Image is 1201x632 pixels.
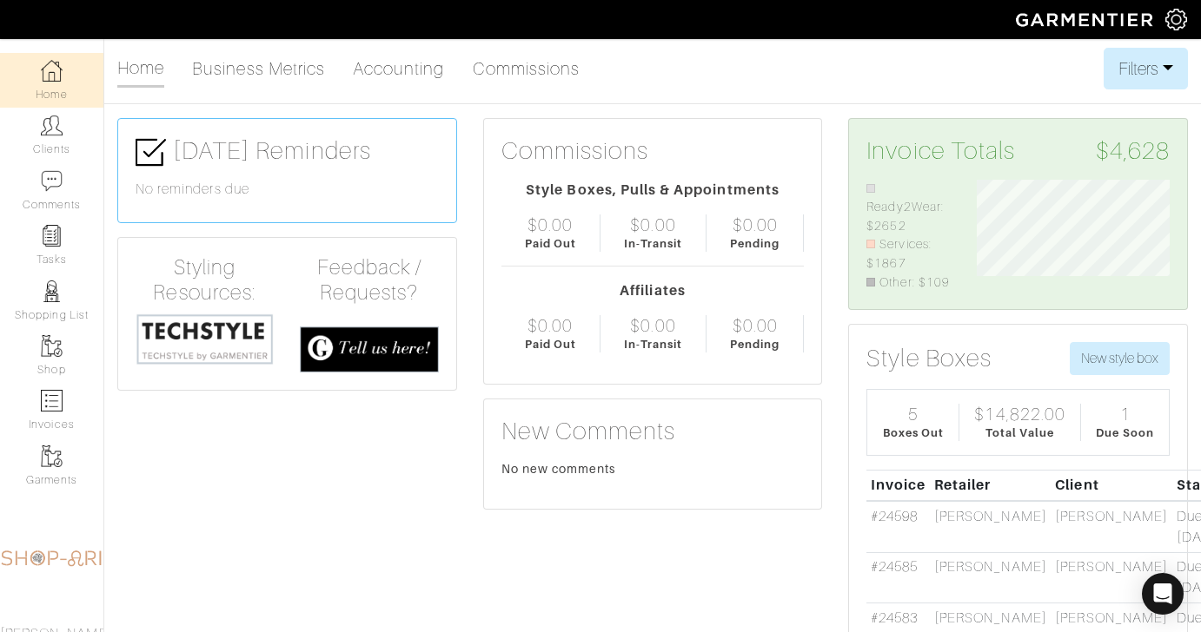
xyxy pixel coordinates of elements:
[41,60,63,82] img: dashboard-icon-dbcd8f5a0b271acd01030246c82b418ddd0df26cd7fceb0bd07c9910d44c42f6.png
[624,336,683,352] div: In-Transit
[866,136,1170,166] h3: Invoice Totals
[136,137,166,168] img: check-box-icon-36a4915ff3ba2bd8f6e4f29bc755bb66becd62c870f447fc0dd1365fcfddab58.png
[866,344,992,373] h3: Style Boxes
[1052,552,1172,603] td: [PERSON_NAME]
[41,115,63,136] img: clients-icon-6bae9207a08558b7cb47a8932f037763ab4055f8c8b6bfacd5dc20c3e0201464.png
[41,170,63,192] img: comment-icon-a0a6a9ef722e966f86d9cbdc48e553b5cf19dbc54f86b18d962a5391bc8f6eb6.png
[1142,573,1184,615] div: Open Intercom Messenger
[730,336,780,352] div: Pending
[1096,136,1170,166] span: $4,628
[930,471,1051,501] th: Retailer
[1007,4,1165,35] img: garmentier-logo-header-white-b43fb05a5012e4ada735d5af1a66efaba907eab6374d6393d1fbf88cb4ef424d.png
[866,273,950,293] li: Other: $109
[136,255,274,306] h4: Styling Resources:
[136,313,274,365] img: techstyle-93310999766a10050dc78ceb7f971a75838126fd19372ce40ba20cdf6a89b94b.png
[525,336,576,352] div: Paid Out
[528,214,573,235] div: $0.00
[41,280,63,302] img: stylists-icon-eb353228a002819b7ec25b43dbf5f0378dd9e0616d9560372ff212230b889e62.png
[1096,425,1153,441] div: Due Soon
[908,404,919,425] div: 5
[985,425,1055,441] div: Total Value
[41,225,63,247] img: reminder-icon-8004d30b9f0a5d33ae49ab947aed9ed385cf756f9e5892f1edd6e32f2345188e.png
[501,280,805,301] div: Affiliates
[300,255,438,306] h4: Feedback / Requests?
[1120,404,1131,425] div: 1
[501,180,805,201] div: Style Boxes, Pulls & Appointments
[501,460,805,477] div: No new comments
[117,50,164,88] a: Home
[1052,501,1172,552] td: [PERSON_NAME]
[136,181,439,198] h6: No reminders due
[871,559,918,575] a: #24585
[528,315,573,336] div: $0.00
[41,390,63,411] img: orders-icon-0abe47150d42831381b5fb84f609e132dff9fe21cb692f30cb5eec754e2cba89.png
[501,417,805,446] h3: New Comments
[733,214,778,235] div: $0.00
[192,51,325,86] a: Business Metrics
[1052,471,1172,501] th: Client
[974,404,1065,425] div: $14,822.00
[866,180,950,236] li: Ready2Wear: $2652
[883,425,944,441] div: Boxes Out
[41,445,63,467] img: garments-icon-b7da505a4dc4fd61783c78ac3ca0ef83fa9d6f193b1c9dc38574b1d14d53ca28.png
[930,552,1051,603] td: [PERSON_NAME]
[136,136,439,168] h3: [DATE] Reminders
[630,315,675,336] div: $0.00
[871,610,918,626] a: #24583
[624,235,683,252] div: In-Transit
[930,501,1051,552] td: [PERSON_NAME]
[41,335,63,357] img: garments-icon-b7da505a4dc4fd61783c78ac3ca0ef83fa9d6f193b1c9dc38574b1d14d53ca28.png
[733,315,778,336] div: $0.00
[300,326,438,372] img: feedback_requests-3821251ac2bd56c73c230f3229a5b25d6eb027adea667894f41107c140538ee0.png
[1070,342,1170,375] button: New style box
[501,136,649,166] h3: Commissions
[730,235,780,252] div: Pending
[473,51,581,86] a: Commissions
[525,235,576,252] div: Paid Out
[866,235,950,273] li: Services: $1867
[871,509,918,524] a: #24598
[630,214,675,235] div: $0.00
[1165,9,1187,30] img: gear-icon-white-bd11855cb880d31180b6d7d6211b90ccbf57a29d726f0c71d8c61bd08dd39cc2.png
[866,471,930,501] th: Invoice
[353,51,445,86] a: Accounting
[1104,48,1188,89] button: Filters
